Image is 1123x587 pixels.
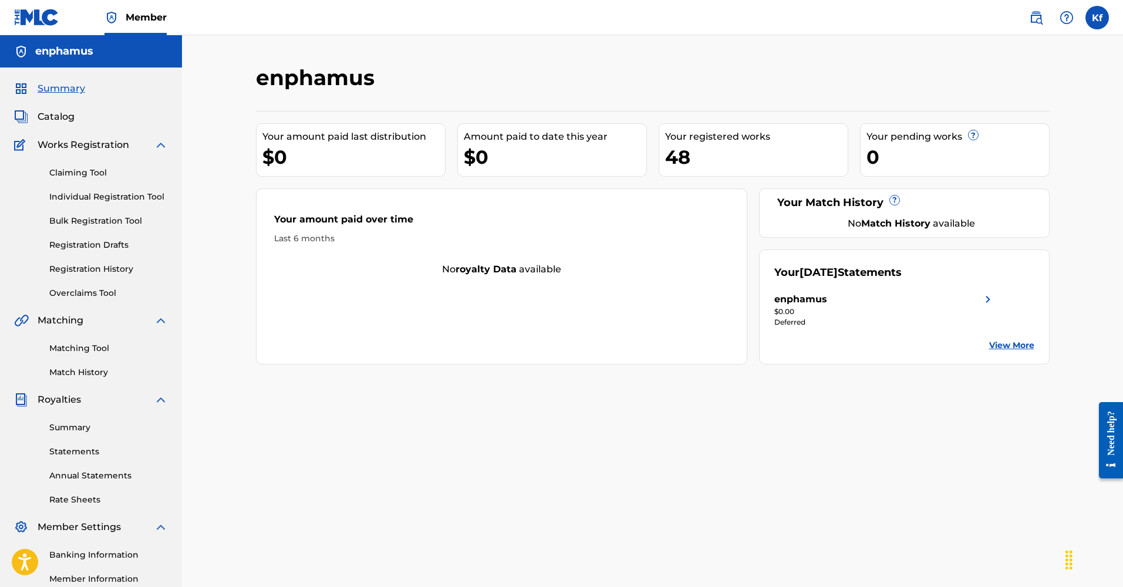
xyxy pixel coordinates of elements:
div: $0 [464,144,646,170]
span: Royalties [38,393,81,407]
a: Banking Information [49,549,168,561]
img: Catalog [14,110,28,124]
a: CatalogCatalog [14,110,75,124]
div: No available [789,217,1034,231]
a: Member Information [49,573,168,585]
img: Royalties [14,393,28,407]
a: Registration History [49,263,168,275]
div: Your registered works [665,130,848,144]
span: Summary [38,82,85,96]
a: Match History [49,366,168,379]
a: Summary [49,421,168,434]
div: Your pending works [866,130,1049,144]
div: enphamus [774,292,827,306]
span: Member Settings [38,520,121,534]
span: ? [890,195,899,205]
span: Catalog [38,110,75,124]
a: enphamusright chevron icon$0.00Deferred [774,292,995,328]
img: expand [154,393,168,407]
a: Matching Tool [49,342,168,355]
div: No available [257,262,747,276]
h5: enphamus [35,45,93,58]
a: Annual Statements [49,470,168,482]
a: Overclaims Tool [49,287,168,299]
h2: enphamus [256,65,380,91]
span: ? [969,130,978,140]
span: Matching [38,313,83,328]
img: help [1060,11,1074,25]
img: Matching [14,313,29,328]
span: Works Registration [38,138,129,152]
img: search [1029,11,1043,25]
div: Help [1055,6,1078,29]
span: [DATE] [800,266,838,279]
div: Drag [1060,542,1078,578]
img: expand [154,138,168,152]
img: Accounts [14,45,28,59]
img: right chevron icon [981,292,995,306]
a: Claiming Tool [49,167,168,179]
iframe: Chat Widget [1064,531,1123,587]
img: Top Rightsholder [104,11,119,25]
a: Statements [49,446,168,458]
div: Deferred [774,317,995,328]
div: User Menu [1085,6,1109,29]
div: Your Statements [774,265,902,281]
a: Bulk Registration Tool [49,215,168,227]
a: Public Search [1024,6,1048,29]
img: expand [154,313,168,328]
span: Member [126,11,167,24]
img: expand [154,520,168,534]
div: Your amount paid last distribution [262,130,445,144]
iframe: Resource Center [1090,392,1123,489]
a: Individual Registration Tool [49,191,168,203]
a: SummarySummary [14,82,85,96]
img: Works Registration [14,138,29,152]
div: Your Match History [774,195,1034,211]
img: Member Settings [14,520,28,534]
img: MLC Logo [14,9,59,26]
strong: Match History [861,218,930,229]
a: Registration Drafts [49,239,168,251]
div: 48 [665,144,848,170]
strong: royalty data [456,264,517,275]
div: $0.00 [774,306,995,317]
div: $0 [262,144,445,170]
div: Last 6 months [274,232,730,245]
a: View More [989,339,1034,352]
div: Amount paid to date this year [464,130,646,144]
div: Your amount paid over time [274,212,730,232]
img: Summary [14,82,28,96]
div: 0 [866,144,1049,170]
a: Rate Sheets [49,494,168,506]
